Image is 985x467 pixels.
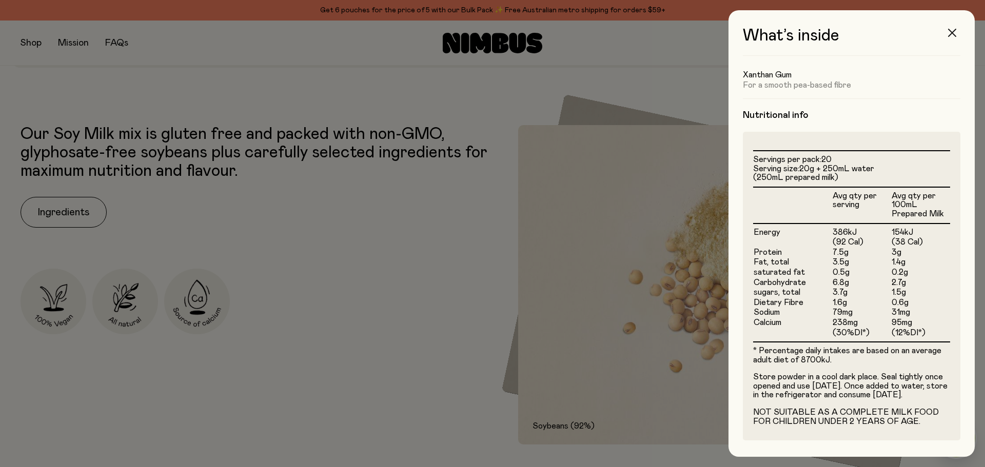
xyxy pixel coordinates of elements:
[754,278,806,287] span: Carbohydrate
[754,298,803,307] span: Dietary Fibre
[832,328,891,342] td: (30%DI*)
[891,328,950,342] td: (12%DI*)
[754,258,789,266] span: Fat, total
[891,257,950,268] td: 1.4g
[891,288,950,298] td: 1.5g
[753,408,950,426] p: NOT SUITABLE AS A COMPLETE MILK FOOD FOR CHILDREN UNDER 2 YEARS OF AGE.
[754,268,805,276] span: saturated fat
[891,268,950,278] td: 0.2g
[832,318,891,328] td: 238mg
[753,165,874,182] span: 20g + 250mL water (250mL prepared milk)
[743,70,960,80] h5: Xanthan Gum
[891,248,950,258] td: 3g
[891,298,950,308] td: 0.6g
[754,228,780,236] span: Energy
[832,268,891,278] td: 0.5g
[832,308,891,318] td: 79mg
[753,165,950,182] li: Serving size:
[753,373,950,400] p: Store powder in a cool dark place. Seal tightly once opened and use [DATE]. Once added to water, ...
[743,80,960,90] p: For a smooth pea-based fibre
[743,27,960,56] h3: What’s inside
[743,109,960,121] h4: Nutritional info
[753,347,950,364] p: * Percentage daily intakes are based on an average adult diet of 8700kJ.
[891,187,950,224] th: Avg qty per 100mL Prepared Milk
[832,187,891,224] th: Avg qty per serving
[832,298,891,308] td: 1.6g
[821,155,832,164] span: 20
[832,257,891,268] td: 3.5g
[754,318,781,327] span: Calcium
[832,288,891,298] td: 3.7g
[832,237,891,248] td: (92 Cal)
[754,308,780,316] span: Sodium
[754,248,782,256] span: Protein
[753,155,950,165] li: Servings per pack:
[891,308,950,318] td: 31mg
[891,224,950,238] td: 154kJ
[891,237,950,248] td: (38 Cal)
[891,278,950,288] td: 2.7g
[754,288,800,296] span: sugars, total
[832,278,891,288] td: 6.8g
[832,248,891,258] td: 7.5g
[891,318,950,328] td: 95mg
[832,224,891,238] td: 386kJ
